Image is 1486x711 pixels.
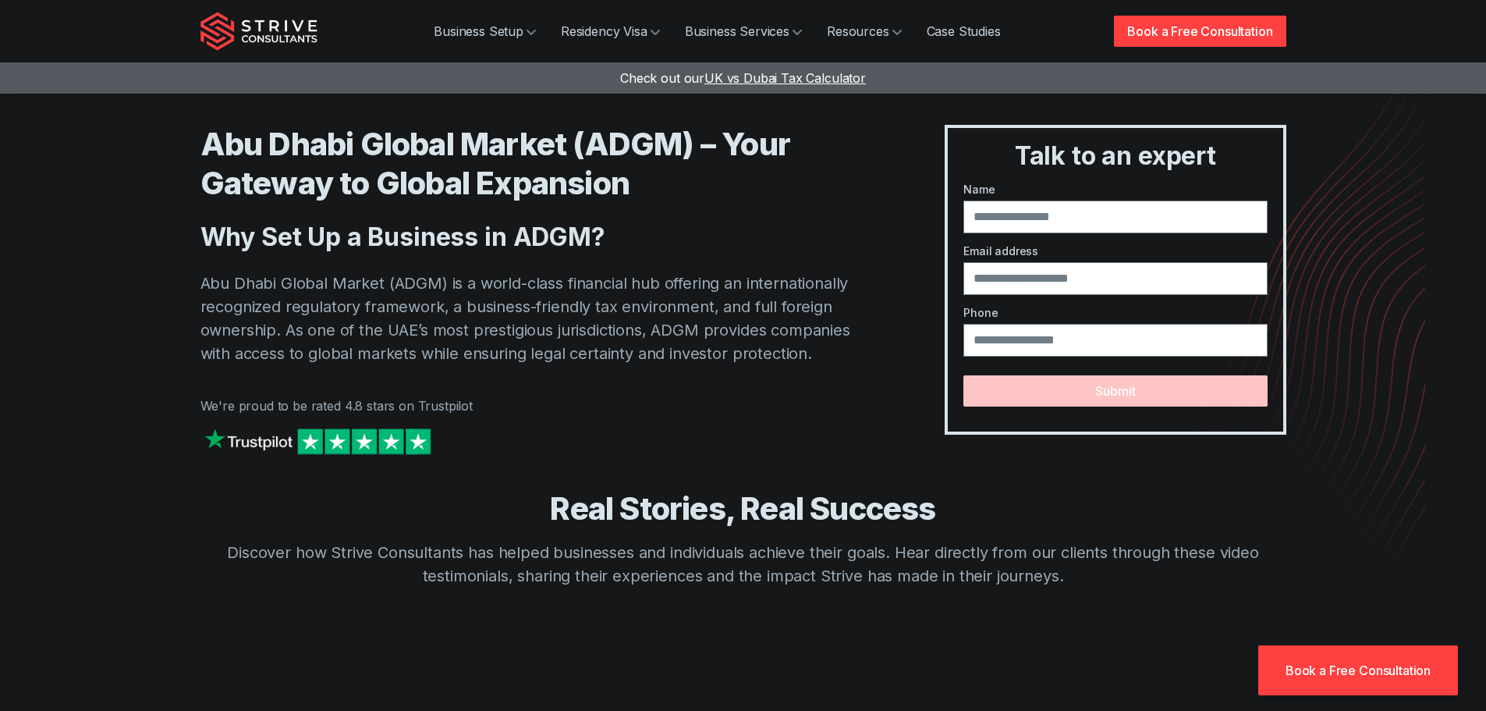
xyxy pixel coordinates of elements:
a: Resources [814,16,914,47]
a: Check out ourUK vs Dubai Tax Calculator [620,70,866,86]
p: Discover how Strive Consultants has helped businesses and individuals achieve their goals. Hear d... [200,541,1286,588]
a: Case Studies [914,16,1013,47]
label: Email address [963,243,1267,259]
h1: Abu Dhabi Global Market (ADGM) – Your Gateway to Global Expansion [200,125,883,203]
h2: Why Set Up a Business in ADGM? [200,222,883,253]
label: Name [963,181,1267,197]
span: UK vs Dubai Tax Calculator [704,70,866,86]
img: Strive Consultants [200,12,317,51]
a: Residency Visa [548,16,672,47]
label: Phone [963,304,1267,321]
a: Book a Free Consultation [1114,16,1286,47]
a: Book a Free Consultation [1258,645,1458,695]
h3: Talk to an expert [954,140,1276,172]
h3: Real Stories, Real Success [200,489,1286,528]
a: Business Setup [421,16,548,47]
p: Abu Dhabi Global Market (ADGM) is a world-class financial hub offering an internationally recogni... [200,272,883,365]
p: We're proud to be rated 4.8 stars on Trustpilot [200,396,883,415]
img: Strive on Trustpilot [200,425,434,458]
a: Business Services [672,16,814,47]
button: Submit [963,375,1267,407]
